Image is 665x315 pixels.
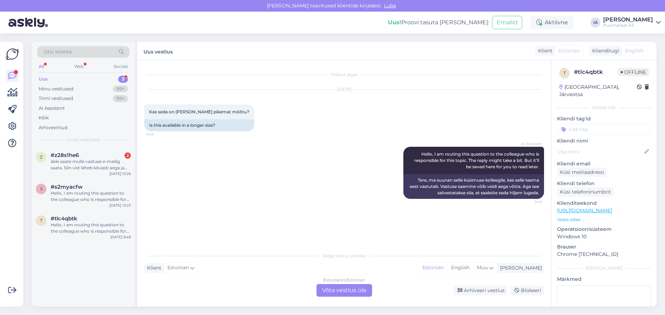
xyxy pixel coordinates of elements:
button: Emailid [492,16,522,29]
b: Uus! [388,19,401,26]
div: Web [73,62,85,71]
div: Kliendi info [557,105,651,111]
div: Klient [535,47,552,55]
p: Kliendi telefon [557,180,651,187]
span: Muu [477,264,488,271]
span: 9:48 [146,132,173,137]
div: Võta vestlus üle [316,284,372,297]
div: Minu vestlused [39,86,73,93]
div: [DATE] [144,86,544,93]
span: t [40,218,43,223]
div: [DATE] 13:26 [109,171,131,176]
label: Uus vestlus [143,46,173,56]
div: All [37,62,45,71]
div: IA [590,18,600,27]
div: Puumarket AS [603,23,653,28]
p: Märkmed [557,276,651,283]
div: 99+ [113,86,128,93]
div: Is this available in a longer size? [144,119,254,131]
span: #z28s1he6 [51,152,79,158]
div: Hello, I am routing this question to the colleague who is responsible for this topic. The reply m... [51,222,131,234]
div: AI Assistent [39,105,65,112]
div: Blokeeri [510,286,544,295]
span: Uued vestlused [67,137,100,143]
div: [DATE] 13:23 [109,203,131,208]
span: #tlc4qbtk [51,215,77,222]
div: # tlc4qbtk [574,68,618,76]
a: [URL][DOMAIN_NAME] [557,207,612,214]
img: Askly Logo [6,48,19,61]
span: Luba [382,2,398,9]
div: Aktiivne [531,16,574,29]
div: Valige keel ja vastake [144,253,544,259]
div: Vestlus algas [144,71,544,78]
span: Estonian [558,47,580,55]
span: AI Assistent [516,141,542,146]
div: English [447,263,473,273]
span: Offline [618,68,649,76]
p: Windows 10 [557,233,651,240]
div: Küsi telefoninumbrit [557,187,614,197]
p: Chrome [TECHNICAL_ID] [557,251,651,258]
span: #s2myacfw [51,184,83,190]
div: Arhiveeritud [39,124,68,131]
div: Küsi meiliaadressi [557,168,607,177]
div: [PERSON_NAME] [497,264,542,272]
div: [PERSON_NAME] [557,265,651,271]
span: Estonian [167,264,189,272]
p: Kliendi email [557,160,651,168]
div: Estonian [419,263,447,273]
div: Proovi tasuta [PERSON_NAME]: [388,18,489,27]
div: [PERSON_NAME] [603,17,653,23]
span: 9:48 [516,199,542,204]
div: Klienditugi [589,47,619,55]
div: [DATE] 9:48 [110,234,131,240]
div: 3 [118,76,128,83]
div: äkki saate mulle vastuse e-mailig saata. Siin vist läheb kõvasti aega ja mul ununeb see juba [PER... [51,158,131,171]
div: Socials [112,62,129,71]
span: Kas seda on [PERSON_NAME] pikemat mõõtu? [149,109,249,114]
span: Otsi kliente [44,48,72,56]
span: s [40,186,43,191]
input: Lisa nimi [557,148,643,156]
div: 99+ [113,95,128,102]
div: Klient [144,264,161,272]
div: Arhiveeri vestlus [453,286,507,295]
a: [PERSON_NAME]Puumarket AS [603,17,661,28]
div: Tere, ma suunan selle küsimuse kolleegile, kes selle teema eest vastutab. Vastuse saamine võib ve... [403,174,544,199]
p: Vaata edasi ... [557,216,651,223]
div: Estonian to Estonian [323,277,365,283]
div: [GEOGRAPHIC_DATA], Järveotsa [559,83,637,98]
input: Lisa tag [557,124,651,134]
div: Hello, I am routing this question to the colleague who is responsible for this topic. The reply m... [51,190,131,203]
div: Uus [39,76,48,83]
div: Kõik [39,114,49,121]
p: Brauser [557,243,651,251]
p: Klienditeekond [557,200,651,207]
div: Tiimi vestlused [39,95,73,102]
span: z [40,155,43,160]
p: Kliendi nimi [557,137,651,145]
span: Hello, I am routing this question to the colleague who is responsible for this topic. The reply m... [414,151,540,169]
div: 2 [124,152,131,159]
p: Kliendi tag'id [557,115,651,122]
span: t [563,70,566,76]
p: Operatsioonisüsteem [557,226,651,233]
span: English [625,47,644,55]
